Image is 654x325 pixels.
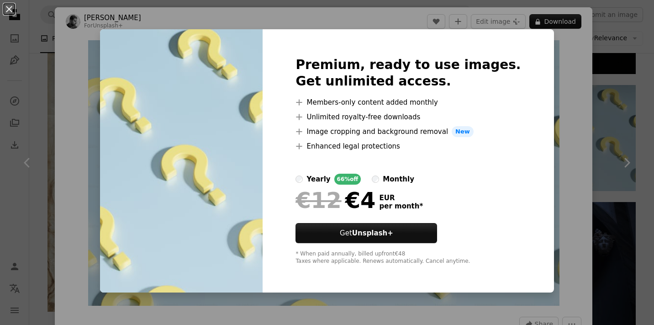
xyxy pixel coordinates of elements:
li: Image cropping and background removal [295,126,521,137]
li: Enhanced legal protections [295,141,521,152]
button: GetUnsplash+ [295,223,437,243]
div: yearly [306,174,330,185]
li: Unlimited royalty-free downloads [295,112,521,123]
li: Members-only content added monthly [295,97,521,108]
span: per month * [379,202,423,210]
span: New [452,126,474,137]
input: monthly [372,176,379,183]
span: €12 [295,188,341,212]
h2: Premium, ready to use images. Get unlimited access. [295,57,521,90]
strong: Unsplash+ [352,229,393,237]
img: premium_photo-1678103472972-1cb2faa9fba9 [100,29,263,293]
div: €4 [295,188,375,212]
span: EUR [379,194,423,202]
div: monthly [383,174,414,185]
div: * When paid annually, billed upfront €48 Taxes where applicable. Renews automatically. Cancel any... [295,250,521,265]
input: yearly66%off [295,176,303,183]
div: 66% off [334,174,361,185]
